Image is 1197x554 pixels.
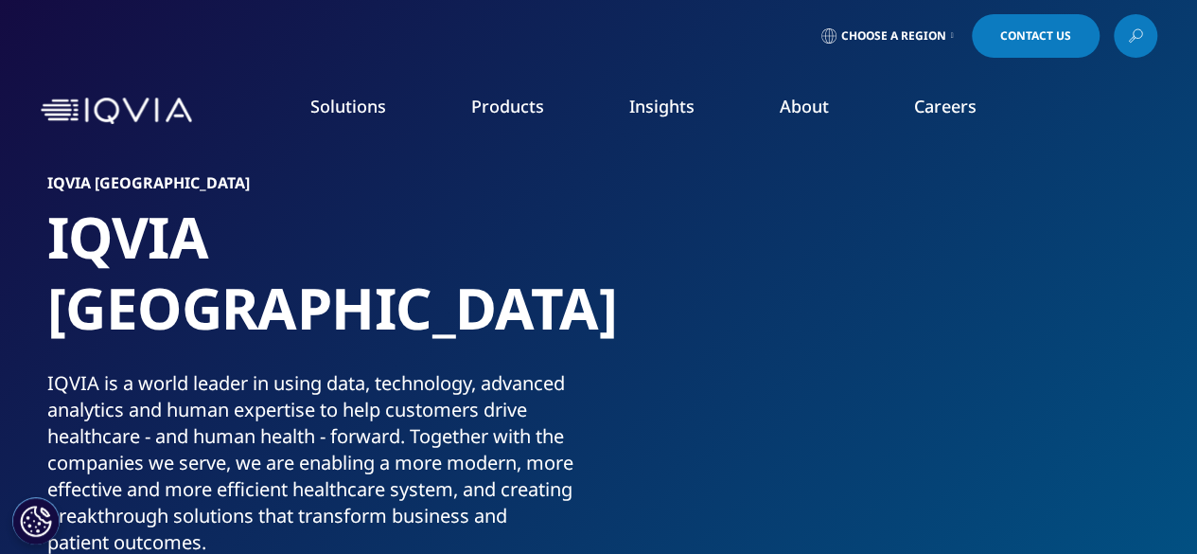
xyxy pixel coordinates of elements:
button: Cookies Settings [12,497,60,545]
span: Choose a Region [841,28,946,44]
a: Contact Us [972,14,1100,58]
h1: IQVIA [GEOGRAPHIC_DATA] [47,202,591,370]
a: Careers [914,95,977,117]
a: About [780,95,829,117]
a: Insights [629,95,695,117]
nav: Primary [200,66,1157,155]
img: 22_rbuportraitoption.jpg [643,175,1150,554]
img: IQVIA Healthcare Information Technology and Pharma Clinical Research Company [41,98,192,125]
a: Solutions [310,95,386,117]
a: Products [471,95,544,117]
h6: IQVIA [GEOGRAPHIC_DATA] [47,175,591,202]
span: Contact Us [1000,30,1071,42]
